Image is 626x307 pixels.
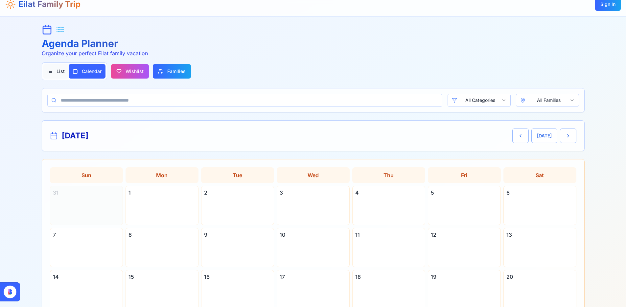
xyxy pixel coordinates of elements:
span: Wed [308,172,319,178]
span: 7 [53,231,56,239]
span: 3 [280,189,283,197]
span: 13 [506,231,512,239]
span: Fri [461,172,467,178]
span: 15 [128,273,134,281]
h1: Agenda Planner [42,37,585,49]
span: List [57,68,65,75]
span: 8 [128,231,132,239]
span: 1 [128,189,131,197]
span: Tue [233,172,242,178]
span: Sun [81,172,91,178]
span: 16 [204,273,210,281]
button: Wishlist [111,64,149,79]
span: 14 [53,273,59,281]
span: Wishlist [126,68,144,75]
span: 20 [506,273,513,281]
button: [DATE] [531,129,557,143]
span: 10 [280,231,285,239]
span: 9 [204,231,207,239]
button: Calendar [69,64,105,79]
span: Families [167,68,186,75]
span: 11 [355,231,360,239]
span: Calendar [82,68,102,75]
p: Organize your perfect Eilat family vacation [42,49,585,57]
button: List [43,64,69,79]
span: 2 [204,189,207,197]
span: 17 [280,273,285,281]
button: Families [153,64,191,79]
span: 12 [431,231,436,239]
span: 6 [506,189,510,197]
span: 5 [431,189,434,197]
span: 4 [355,189,359,197]
span: Mon [156,172,168,178]
span: 19 [431,273,436,281]
span: 18 [355,273,361,281]
span: Thu [383,172,394,178]
span: 31 [53,189,58,197]
h2: [DATE] [62,130,88,141]
span: Sat [536,172,544,178]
